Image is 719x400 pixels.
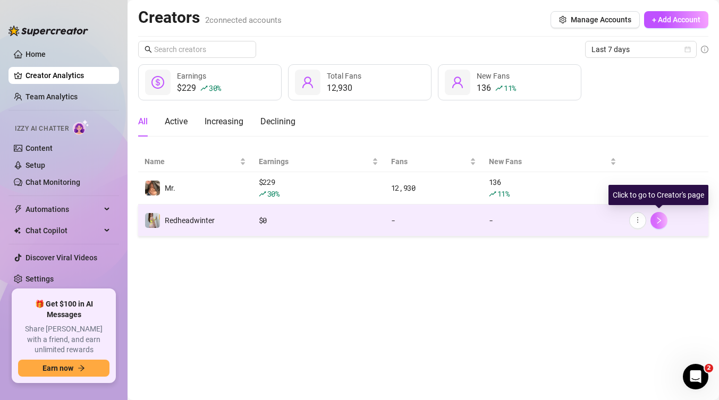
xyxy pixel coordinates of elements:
[14,205,22,214] span: thunderbolt
[608,185,708,205] div: Click to go to Creator's page
[209,83,221,93] span: 30 %
[259,176,378,200] div: $ 229
[18,324,109,355] span: Share [PERSON_NAME] with a friend, and earn unlimited rewards
[26,161,45,169] a: Setup
[200,84,208,92] span: rise
[301,76,314,89] span: user
[205,15,282,25] span: 2 connected accounts
[327,82,361,95] div: 12,930
[571,15,631,24] span: Manage Accounts
[259,190,266,198] span: rise
[138,115,148,128] div: All
[559,16,566,23] span: setting
[138,151,252,172] th: Name
[26,275,54,283] a: Settings
[151,76,164,89] span: dollar-circle
[205,115,243,128] div: Increasing
[655,217,663,224] span: right
[684,46,691,53] span: calendar
[26,253,97,262] a: Discover Viral Videos
[385,151,483,172] th: Fans
[705,364,713,372] span: 2
[26,67,111,84] a: Creator Analytics
[497,189,510,199] span: 11 %
[14,227,21,234] img: Chat Copilot
[145,156,238,167] span: Name
[495,84,503,92] span: rise
[73,120,89,135] img: AI Chatter
[683,364,708,389] iframe: Intercom live chat
[26,92,78,101] a: Team Analytics
[551,11,640,28] button: Manage Accounts
[145,181,160,195] img: Mr.
[252,151,385,172] th: Earnings
[701,46,708,53] span: info-circle
[145,46,152,53] span: search
[391,156,468,167] span: Fans
[177,72,206,80] span: Earnings
[165,216,215,225] span: Redheadwinter
[451,76,464,89] span: user
[483,151,623,172] th: New Fans
[391,182,476,194] div: 12,930
[145,213,160,228] img: Redheadwinter
[591,41,690,57] span: Last 7 days
[477,72,510,80] span: New Fans
[644,11,708,28] button: + Add Account
[650,212,667,229] button: right
[652,15,700,24] span: + Add Account
[26,201,101,218] span: Automations
[259,215,378,226] div: $ 0
[18,299,109,320] span: 🎁 Get $100 in AI Messages
[26,50,46,58] a: Home
[489,190,496,198] span: rise
[489,176,616,200] div: 136
[267,189,280,199] span: 30 %
[327,72,361,80] span: Total Fans
[9,25,88,36] img: logo-BBDzfeDw.svg
[259,156,370,167] span: Earnings
[15,124,69,134] span: Izzy AI Chatter
[18,360,109,377] button: Earn nowarrow-right
[138,7,282,28] h2: Creators
[154,44,241,55] input: Search creators
[26,178,80,186] a: Chat Monitoring
[26,144,53,152] a: Content
[78,364,85,372] span: arrow-right
[165,115,188,128] div: Active
[43,364,73,372] span: Earn now
[260,115,295,128] div: Declining
[504,83,516,93] span: 11 %
[634,216,641,224] span: more
[489,156,608,167] span: New Fans
[477,82,516,95] div: 136
[391,215,476,226] div: -
[489,215,616,226] div: -
[26,222,101,239] span: Chat Copilot
[165,184,175,192] span: Mr.
[177,82,221,95] div: $229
